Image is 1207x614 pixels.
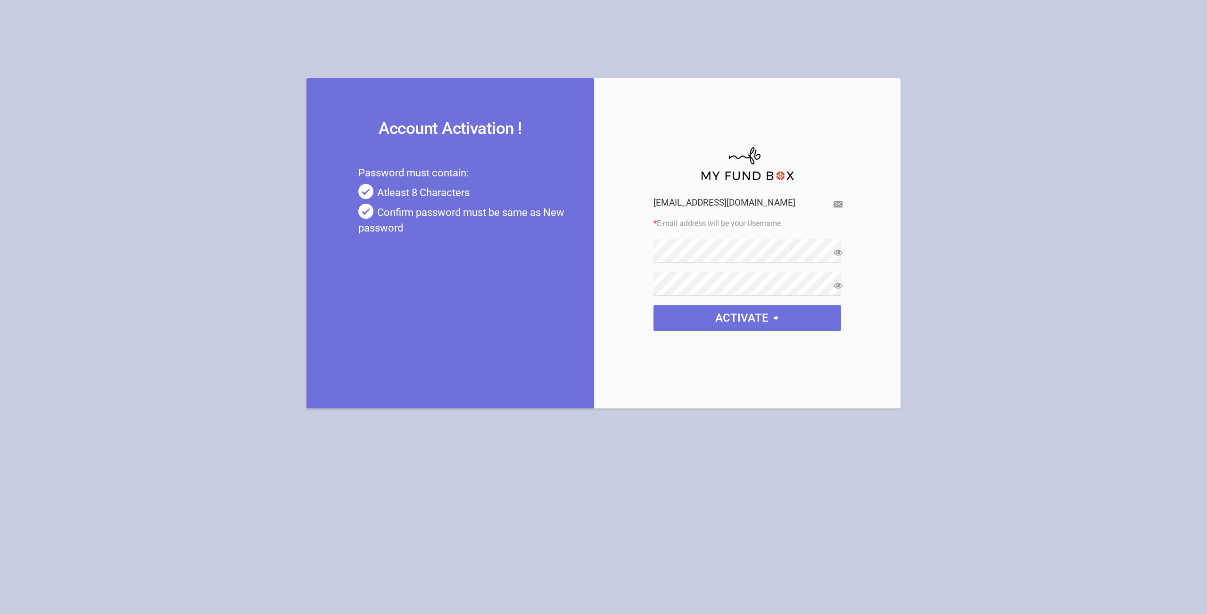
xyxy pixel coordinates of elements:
[700,142,794,181] img: mfboff.png
[358,205,566,237] li: Confirm password must be same as New password
[653,191,841,214] input: UserName
[653,305,841,331] button: Activate
[653,218,841,230] span: E-mail address will be your Username
[358,165,566,181] li: Password must contain:
[335,116,566,141] h2: Account Activation !
[358,185,566,201] li: Atleast 8 Characters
